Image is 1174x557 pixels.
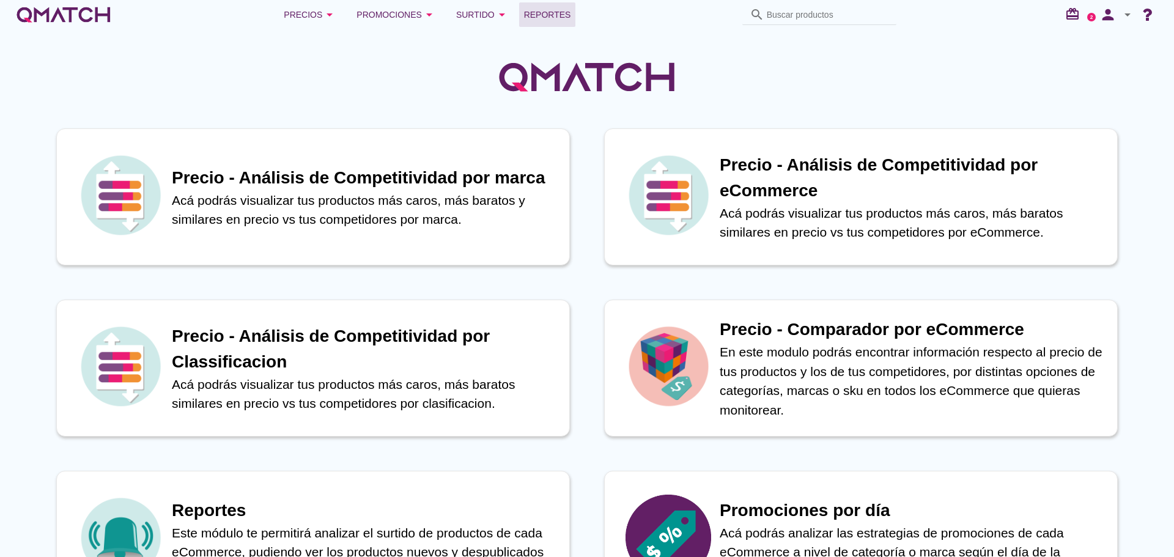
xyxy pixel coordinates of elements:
[720,204,1105,242] p: Acá podrás visualizar tus productos más caros, más baratos similares en precio vs tus competidore...
[78,323,163,409] img: icon
[495,46,679,108] img: QMatchLogo
[1087,13,1096,21] a: 2
[172,165,557,191] h1: Precio - Análisis de Competitividad por marca
[39,300,587,437] a: iconPrecio - Análisis de Competitividad por ClassificacionAcá podrás visualizar tus productos más...
[356,7,437,22] div: Promociones
[720,498,1105,523] h1: Promociones por día
[767,5,889,24] input: Buscar productos
[626,323,711,409] img: icon
[422,7,437,22] i: arrow_drop_down
[1096,6,1120,23] i: person
[519,2,576,27] a: Reportes
[587,128,1135,265] a: iconPrecio - Análisis de Competitividad por eCommerceAcá podrás visualizar tus productos más caro...
[587,300,1135,437] a: iconPrecio - Comparador por eCommerceEn este modulo podrás encontrar información respecto al prec...
[284,7,337,22] div: Precios
[495,7,509,22] i: arrow_drop_down
[750,7,764,22] i: search
[347,2,446,27] button: Promociones
[172,191,557,229] p: Acá podrás visualizar tus productos más caros, más baratos y similares en precio vs tus competido...
[78,152,163,238] img: icon
[1065,7,1085,21] i: redeem
[274,2,347,27] button: Precios
[456,7,509,22] div: Surtido
[524,7,571,22] span: Reportes
[39,128,587,265] a: iconPrecio - Análisis de Competitividad por marcaAcá podrás visualizar tus productos más caros, m...
[720,342,1105,419] p: En este modulo podrás encontrar información respecto al precio de tus productos y los de tus comp...
[720,317,1105,342] h1: Precio - Comparador por eCommerce
[446,2,519,27] button: Surtido
[720,152,1105,204] h1: Precio - Análisis de Competitividad por eCommerce
[15,2,113,27] a: white-qmatch-logo
[1090,14,1093,20] text: 2
[322,7,337,22] i: arrow_drop_down
[172,375,557,413] p: Acá podrás visualizar tus productos más caros, más baratos similares en precio vs tus competidore...
[626,152,711,238] img: icon
[1120,7,1135,22] i: arrow_drop_down
[172,323,557,375] h1: Precio - Análisis de Competitividad por Classificacion
[172,498,557,523] h1: Reportes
